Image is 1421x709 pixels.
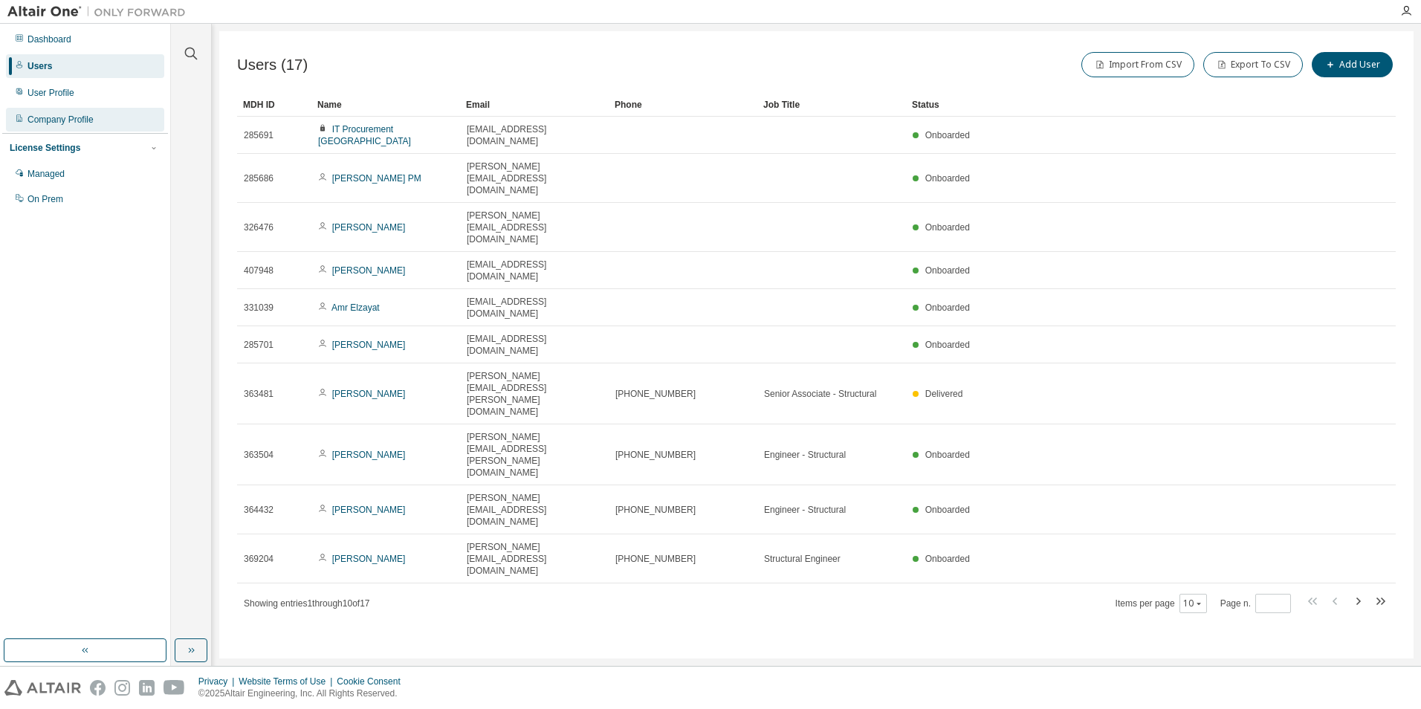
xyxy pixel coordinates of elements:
[27,33,71,45] div: Dashboard
[925,450,970,460] span: Onboarded
[164,680,185,696] img: youtube.svg
[615,93,751,117] div: Phone
[925,340,970,350] span: Onboarded
[239,676,337,687] div: Website Terms of Use
[7,4,193,19] img: Altair One
[237,56,308,74] span: Users (17)
[337,676,409,687] div: Cookie Consent
[925,265,970,276] span: Onboarded
[27,60,52,72] div: Users
[467,123,602,147] span: [EMAIL_ADDRESS][DOMAIN_NAME]
[244,553,273,565] span: 369204
[1183,598,1203,609] button: 10
[27,168,65,180] div: Managed
[466,93,603,117] div: Email
[925,302,970,313] span: Onboarded
[244,172,273,184] span: 285686
[615,388,696,400] span: [PHONE_NUMBER]
[467,333,602,357] span: [EMAIL_ADDRESS][DOMAIN_NAME]
[244,302,273,314] span: 331039
[925,505,970,515] span: Onboarded
[244,129,273,141] span: 285691
[1081,52,1194,77] button: Import From CSV
[925,554,970,564] span: Onboarded
[332,340,406,350] a: [PERSON_NAME]
[318,124,411,146] a: IT Procurement [GEOGRAPHIC_DATA]
[244,339,273,351] span: 285701
[332,554,406,564] a: [PERSON_NAME]
[244,598,370,609] span: Showing entries 1 through 10 of 17
[764,553,841,565] span: Structural Engineer
[332,389,406,399] a: [PERSON_NAME]
[615,449,696,461] span: [PHONE_NUMBER]
[1203,52,1303,77] button: Export To CSV
[27,87,74,99] div: User Profile
[198,687,410,700] p: © 2025 Altair Engineering, Inc. All Rights Reserved.
[925,130,970,140] span: Onboarded
[331,302,380,313] a: Amr Elzayat
[244,388,273,400] span: 363481
[332,505,406,515] a: [PERSON_NAME]
[243,93,305,117] div: MDH ID
[332,265,406,276] a: [PERSON_NAME]
[615,553,696,565] span: [PHONE_NUMBER]
[4,680,81,696] img: altair_logo.svg
[925,173,970,184] span: Onboarded
[332,450,406,460] a: [PERSON_NAME]
[27,193,63,205] div: On Prem
[925,222,970,233] span: Onboarded
[244,449,273,461] span: 363504
[764,504,846,516] span: Engineer - Structural
[764,388,876,400] span: Senior Associate - Structural
[1220,594,1291,613] span: Page n.
[27,114,94,126] div: Company Profile
[467,161,602,196] span: [PERSON_NAME][EMAIL_ADDRESS][DOMAIN_NAME]
[244,504,273,516] span: 364432
[114,680,130,696] img: instagram.svg
[1116,594,1207,613] span: Items per page
[467,296,602,320] span: [EMAIL_ADDRESS][DOMAIN_NAME]
[925,389,963,399] span: Delivered
[467,431,602,479] span: [PERSON_NAME][EMAIL_ADDRESS][PERSON_NAME][DOMAIN_NAME]
[467,210,602,245] span: [PERSON_NAME][EMAIL_ADDRESS][DOMAIN_NAME]
[10,142,80,154] div: License Settings
[467,541,602,577] span: [PERSON_NAME][EMAIL_ADDRESS][DOMAIN_NAME]
[90,680,106,696] img: facebook.svg
[615,504,696,516] span: [PHONE_NUMBER]
[332,222,406,233] a: [PERSON_NAME]
[198,676,239,687] div: Privacy
[244,221,273,233] span: 326476
[1312,52,1393,77] button: Add User
[912,93,1318,117] div: Status
[317,93,454,117] div: Name
[764,449,846,461] span: Engineer - Structural
[139,680,155,696] img: linkedin.svg
[763,93,900,117] div: Job Title
[244,265,273,276] span: 407948
[332,173,421,184] a: [PERSON_NAME] PM
[467,370,602,418] span: [PERSON_NAME][EMAIL_ADDRESS][PERSON_NAME][DOMAIN_NAME]
[467,259,602,282] span: [EMAIL_ADDRESS][DOMAIN_NAME]
[467,492,602,528] span: [PERSON_NAME][EMAIL_ADDRESS][DOMAIN_NAME]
